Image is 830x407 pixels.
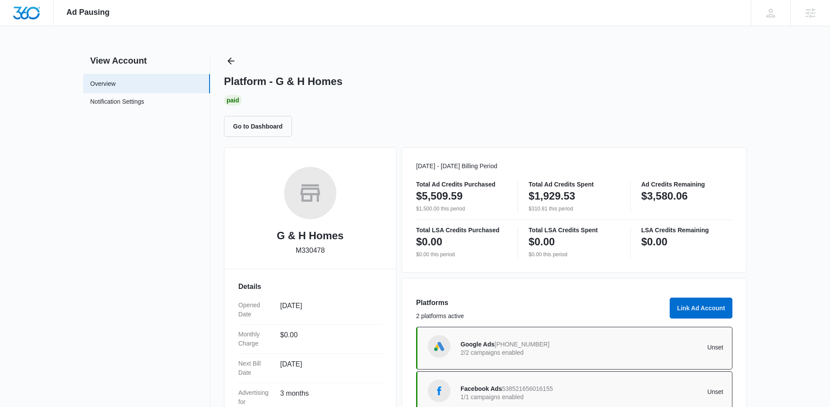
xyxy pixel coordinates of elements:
div: Next Bill Date[DATE] [238,354,382,383]
button: Back [224,54,238,68]
p: 1/1 campaigns enabled [461,394,592,400]
h3: Platforms [416,298,664,308]
div: Opened Date[DATE] [238,295,382,325]
button: Link Ad Account [670,298,732,319]
span: Google Ads [461,341,495,348]
p: Total Ad Credits Spent [528,181,620,187]
p: $3,580.06 [641,189,688,203]
p: $5,509.59 [416,189,463,203]
h2: G & H Homes [277,228,343,244]
p: Unset [592,344,724,350]
img: Google Ads [433,340,446,353]
dd: [DATE] [280,359,375,377]
h2: View Account [83,54,210,67]
a: Overview [90,79,115,88]
span: Ad Pausing [67,8,110,17]
dd: [DATE] [280,301,375,319]
dt: Advertising for [238,388,273,407]
p: $0.00 this period [528,251,620,258]
p: Unset [592,389,724,395]
p: $0.00 [528,235,555,249]
dt: Monthly Charge [238,330,273,348]
p: 2/2 campaigns enabled [461,349,592,356]
p: $0.00 this period [416,251,507,258]
dd: 3 months [280,388,375,407]
p: $310.81 this period [528,205,620,213]
dd: $0.00 [280,330,375,348]
a: Go to Dashboard [224,122,297,130]
p: Total Ad Credits Purchased [416,181,507,187]
p: $1,929.53 [528,189,575,203]
p: M330478 [296,245,325,256]
span: 538521656016155 [502,385,553,392]
dt: Opened Date [238,301,273,319]
p: 2 platforms active [416,312,664,321]
span: Facebook Ads [461,385,502,392]
p: $1,500.00 this period [416,205,507,213]
div: Paid [224,95,242,105]
h1: Platform - G & H Homes [224,75,342,88]
p: $0.00 [416,235,442,249]
div: Monthly Charge$0.00 [238,325,382,354]
p: Ad Credits Remaining [641,181,732,187]
p: [DATE] - [DATE] Billing Period [416,162,732,171]
a: Notification Settings [90,97,144,109]
p: $0.00 [641,235,667,249]
p: Total LSA Credits Purchased [416,227,507,233]
h3: Details [238,282,382,292]
dt: Next Bill Date [238,359,273,377]
p: Total LSA Credits Spent [528,227,620,233]
p: LSA Credits Remaining [641,227,732,233]
a: Google AdsGoogle Ads[PHONE_NUMBER]2/2 campaigns enabledUnset [416,327,732,370]
img: Facebook Ads [433,384,446,397]
span: [PHONE_NUMBER] [495,341,549,348]
button: Go to Dashboard [224,116,292,137]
